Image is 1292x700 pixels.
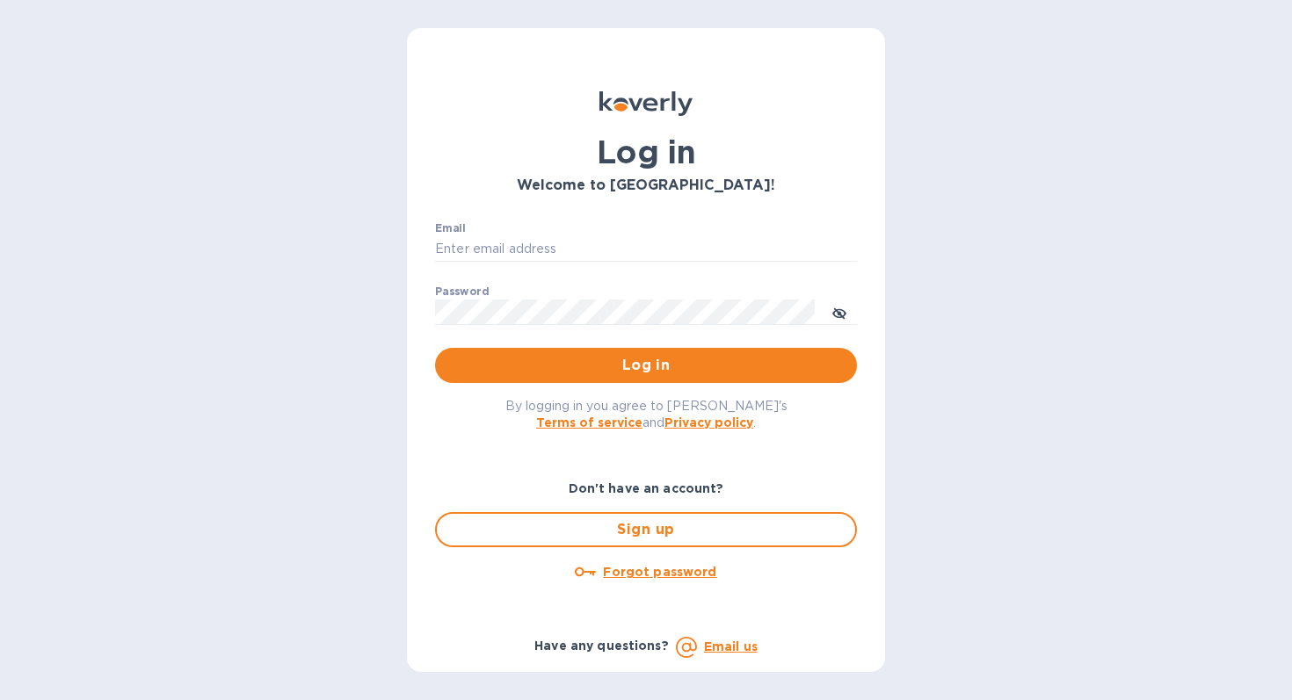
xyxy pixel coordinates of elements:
[603,565,716,579] u: Forgot password
[569,481,724,495] b: Don't have an account?
[435,286,489,297] label: Password
[822,294,857,329] button: toggle password visibility
[704,639,758,653] a: Email us
[449,355,843,376] span: Log in
[435,134,857,170] h1: Log in
[435,348,857,383] button: Log in
[599,91,693,116] img: Koverly
[505,399,788,429] span: By logging in you agree to [PERSON_NAME]'s and .
[435,177,857,194] h3: Welcome to [GEOGRAPHIC_DATA]!
[435,223,466,234] label: Email
[664,415,753,429] a: Privacy policy
[451,519,841,540] span: Sign up
[435,512,857,547] button: Sign up
[536,415,642,429] a: Terms of service
[435,236,857,263] input: Enter email address
[534,639,669,653] b: Have any questions?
